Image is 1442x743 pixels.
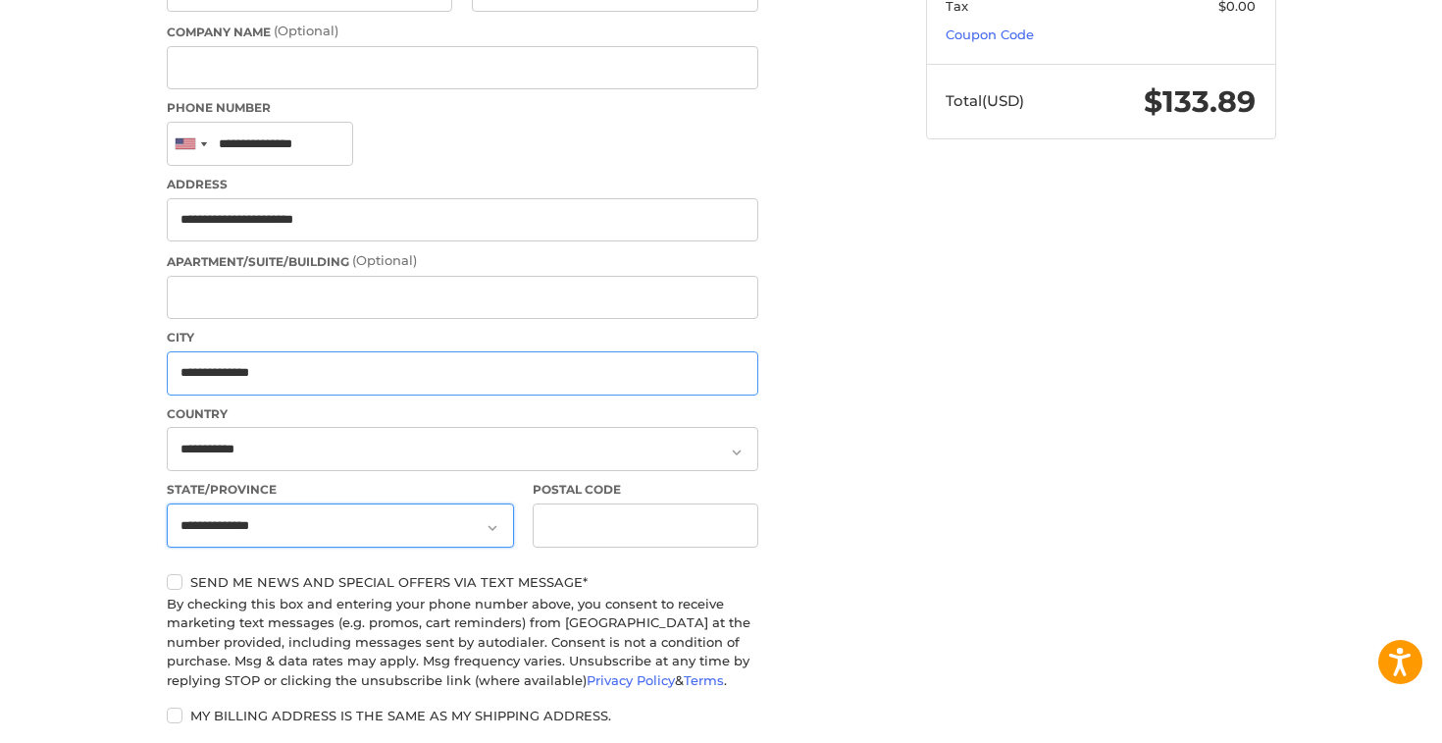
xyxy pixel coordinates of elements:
span: $133.89 [1144,83,1256,120]
label: Country [167,405,758,423]
label: My billing address is the same as my shipping address. [167,708,758,723]
label: Postal Code [533,481,758,499]
label: Company Name [167,22,758,41]
div: By checking this box and entering your phone number above, you consent to receive marketing text ... [167,595,758,691]
label: State/Province [167,481,514,499]
small: (Optional) [352,252,417,268]
label: Address [167,176,758,193]
label: Send me news and special offers via text message* [167,574,758,590]
a: Coupon Code [946,27,1034,42]
label: Apartment/Suite/Building [167,251,758,271]
label: Phone Number [167,99,758,117]
a: Terms [684,672,724,688]
div: United States: +1 [168,123,213,165]
small: (Optional) [274,23,338,38]
span: Total (USD) [946,91,1024,110]
a: Privacy Policy [587,672,675,688]
label: City [167,329,758,346]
